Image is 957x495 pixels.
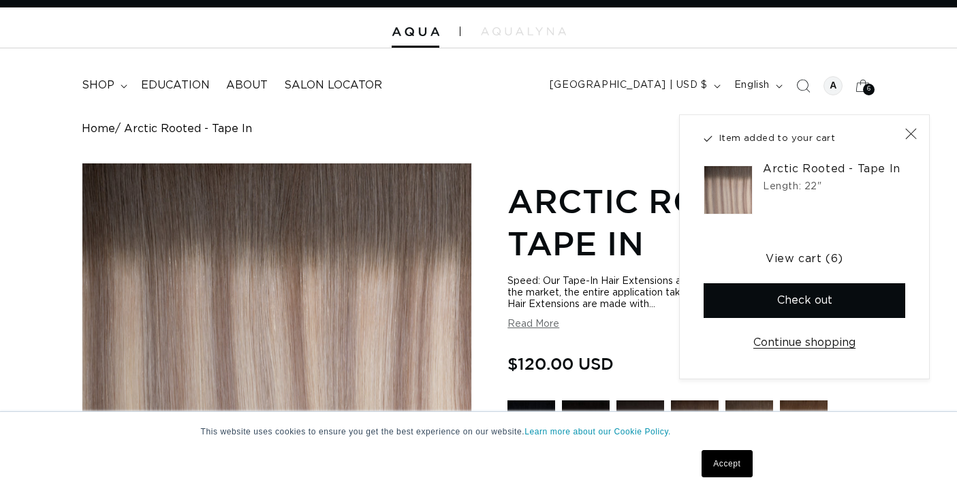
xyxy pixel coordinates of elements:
a: 4AB Medium Ash Brown - Hand Tied Weft [725,400,773,455]
span: About [226,78,268,93]
h1: Arctic Rooted - Tape In [507,180,875,265]
span: $120.00 USD [507,351,614,377]
img: 1B Soft Black - Tape In [616,400,664,448]
button: Close [896,118,926,148]
img: 1 Black - Tape In [507,400,555,448]
a: 1N Natural Black - Tape In [562,400,610,455]
span: Arctic Rooted - Tape In [124,123,252,135]
a: Salon Locator [276,70,390,101]
div: Speed: Our Tape-In Hair Extensions are the fastest way to apply a full head on the market, the en... [507,276,875,310]
a: 4 Medium Brown - Tape In [780,400,828,455]
h2: Item added to your cart [704,132,896,146]
button: [GEOGRAPHIC_DATA] | USD $ [542,73,726,99]
button: Continue shopping [749,325,860,361]
dd: 22" [804,182,822,191]
a: Home [82,123,115,135]
dt: Length: [763,182,801,191]
button: Check out [704,283,905,318]
a: About [218,70,276,101]
span: Education [141,78,210,93]
img: 1N Natural Black - Tape In [562,400,610,448]
img: 2 Dark Brown - Tape In [671,400,719,448]
h3: Arctic Rooted - Tape In [763,162,900,176]
p: This website uses cookies to ensure you get the best experience on our website. [201,426,757,438]
span: 6 [867,84,871,95]
img: Aqua Hair Extensions [392,27,439,37]
a: Accept [702,450,752,477]
span: English [734,78,770,93]
span: Salon Locator [284,78,382,93]
img: 4 Medium Brown - Tape In [780,400,828,448]
span: [GEOGRAPHIC_DATA] | USD $ [550,78,708,93]
img: 4AB Medium Ash Brown - Hand Tied Weft [725,400,773,448]
nav: breadcrumbs [82,123,875,135]
button: English [726,73,788,99]
div: Item added to your cart [679,114,930,379]
iframe: Chat Widget [889,430,957,495]
a: View cart (6) [704,242,905,276]
a: 1 Black - Tape In [507,400,555,455]
span: shop [82,78,114,93]
summary: Search [788,71,818,101]
button: Read More [507,319,559,330]
a: 1B Soft Black - Tape In [616,400,664,455]
a: Learn more about our Cookie Policy. [524,427,671,436]
summary: shop [74,70,133,101]
img: aqualyna.com [481,27,566,35]
a: Education [133,70,218,101]
a: 2 Dark Brown - Tape In [671,400,719,455]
